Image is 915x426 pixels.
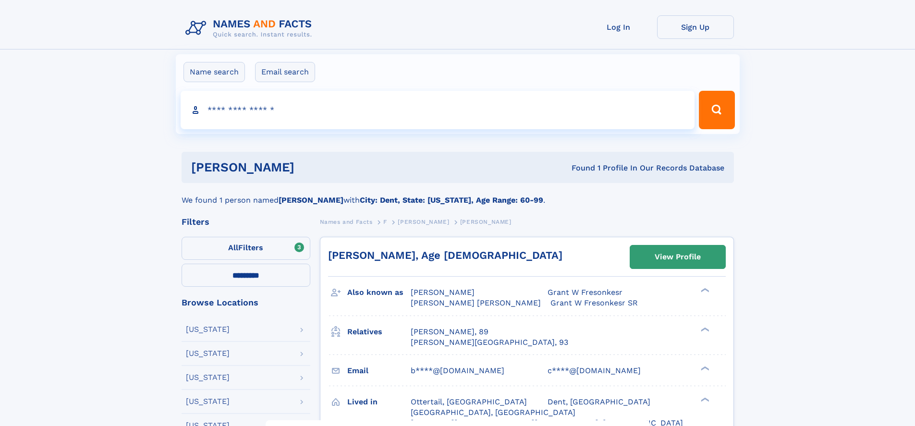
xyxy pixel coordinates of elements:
span: [GEOGRAPHIC_DATA], [GEOGRAPHIC_DATA] [411,408,575,417]
button: Search Button [699,91,734,129]
div: ❯ [698,326,710,332]
h3: Lived in [347,394,411,410]
div: Browse Locations [182,298,310,307]
a: Names and Facts [320,216,373,228]
span: Grant W Fresonkesr [548,288,622,297]
span: Dent, [GEOGRAPHIC_DATA] [548,397,650,406]
span: All [228,243,238,252]
span: [PERSON_NAME] [460,219,512,225]
span: Ottertail, [GEOGRAPHIC_DATA] [411,397,527,406]
a: [PERSON_NAME][GEOGRAPHIC_DATA], 93 [411,337,568,348]
h3: Email [347,363,411,379]
div: View Profile [655,246,701,268]
label: Filters [182,237,310,260]
span: [PERSON_NAME] [411,288,475,297]
label: Name search [183,62,245,82]
div: We found 1 person named with . [182,183,734,206]
div: ❯ [698,396,710,402]
a: [PERSON_NAME], 89 [411,327,488,337]
div: Filters [182,218,310,226]
div: [US_STATE] [186,350,230,357]
a: Sign Up [657,15,734,39]
h3: Relatives [347,324,411,340]
b: City: Dent, State: [US_STATE], Age Range: 60-99 [360,195,543,205]
h3: Also known as [347,284,411,301]
img: Logo Names and Facts [182,15,320,41]
span: [PERSON_NAME] [398,219,449,225]
a: [PERSON_NAME], Age [DEMOGRAPHIC_DATA] [328,249,562,261]
a: [PERSON_NAME] [398,216,449,228]
div: [US_STATE] [186,374,230,381]
div: [US_STATE] [186,326,230,333]
span: [PERSON_NAME] [PERSON_NAME] [411,298,541,307]
span: Grant W Fresonkesr SR [550,298,638,307]
label: Email search [255,62,315,82]
a: View Profile [630,245,725,268]
input: search input [181,91,695,129]
h1: [PERSON_NAME] [191,161,433,173]
div: ❯ [698,287,710,293]
div: Found 1 Profile In Our Records Database [433,163,724,173]
a: F [383,216,387,228]
b: [PERSON_NAME] [279,195,343,205]
a: Log In [580,15,657,39]
div: ❯ [698,365,710,371]
div: [US_STATE] [186,398,230,405]
span: F [383,219,387,225]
